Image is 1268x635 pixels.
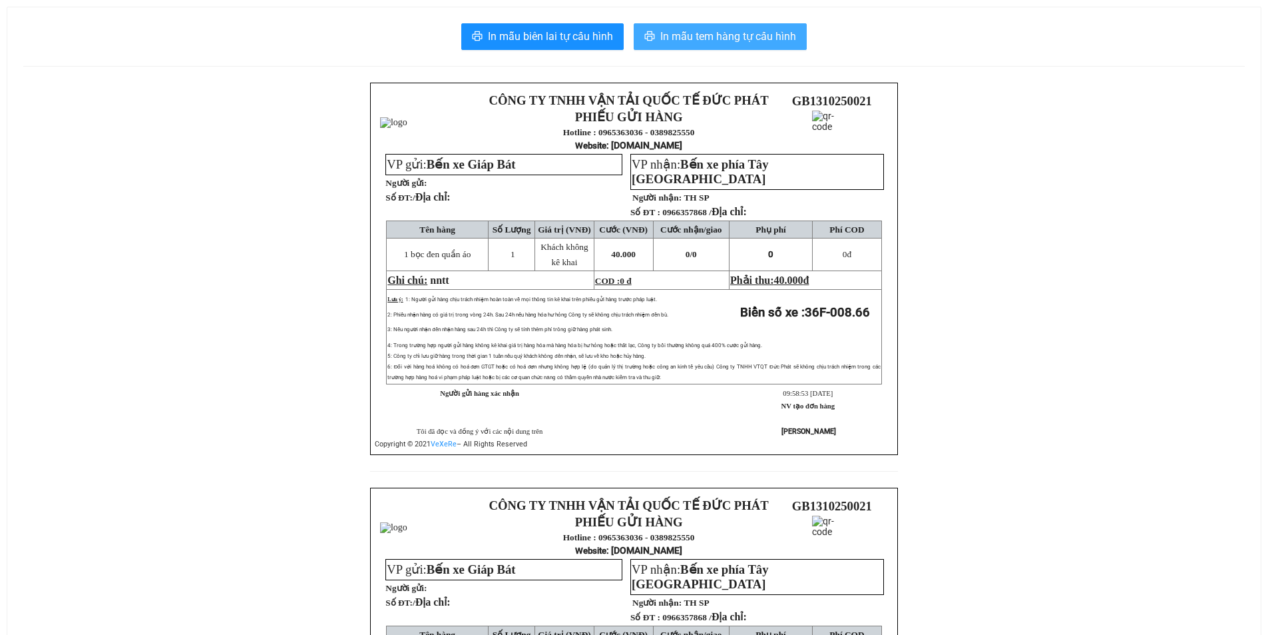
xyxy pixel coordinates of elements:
span: 0 đ [620,276,631,286]
span: Ghi chú: [387,275,427,286]
span: Bến xe Giáp Bát [427,157,516,171]
span: COD : [595,276,632,286]
span: Website [575,546,606,556]
strong: [PERSON_NAME] [781,427,836,436]
span: In mẫu tem hàng tự cấu hình [660,28,796,45]
span: 0966357868 / [662,207,747,217]
span: Tên hàng [419,225,455,235]
strong: Người nhận: [632,193,682,203]
strong: Biển số xe : [740,305,870,320]
img: qr-code [812,516,852,556]
span: TH SP [684,598,709,608]
span: 2: Phiếu nhận hàng có giá trị trong vòng 24h. Sau 24h nếu hàng hóa hư hỏng Công ty sẽ không chịu ... [387,312,668,318]
strong: Hotline : 0965363036 - 0389825550 [563,532,695,542]
span: 40.000 [774,275,803,286]
span: 0 [843,249,847,259]
img: logo [380,522,407,533]
strong: Người nhận: [632,598,682,608]
strong: Hotline : 0965363036 - 0389825550 [563,127,695,137]
span: đ [803,275,809,286]
span: Địa chỉ: [712,206,747,217]
span: Tôi đã đọc và đồng ý với các nội dung trên [417,428,543,435]
span: Địa chỉ: [712,611,747,622]
strong: : [DOMAIN_NAME] [575,545,682,556]
span: Bến xe Giáp Bát [427,562,516,576]
span: Copyright © 2021 – All Rights Reserved [375,440,527,448]
span: In mẫu biên lai tự cấu hình [488,28,613,45]
img: logo [380,117,407,128]
span: Website [575,141,606,151]
span: 0966357868 / [662,612,747,622]
span: GB1310250021 [792,499,872,513]
span: 0 [692,249,697,259]
span: Giá trị (VNĐ) [538,225,591,235]
span: GB1310250021 [792,94,872,108]
span: 0/ [686,249,697,259]
strong: Số ĐT : [630,207,660,217]
span: 3: Nếu người nhận đến nhận hàng sau 24h thì Công ty sẽ tính thêm phí trông giữ hàng phát sinh. [387,326,612,332]
span: Địa chỉ: [415,191,451,203]
strong: Số ĐT : [630,612,660,622]
strong: PHIẾU GỬI HÀNG [575,515,683,529]
strong: CÔNG TY TNHH VẬN TẢI QUỐC TẾ ĐỨC PHÁT [489,93,769,107]
span: VP gửi: [387,157,515,171]
a: VeXeRe [431,440,457,448]
span: / [413,598,451,608]
span: VP nhận: [632,157,768,186]
strong: Số ĐT: [385,598,450,608]
strong: CÔNG TY TNHH VẬN TẢI QUỐC TẾ ĐỨC PHÁT [489,498,769,512]
span: TH SP [684,193,709,203]
span: Bến xe phía Tây [GEOGRAPHIC_DATA] [632,157,768,186]
span: 09:58:53 [DATE] [783,390,833,397]
button: printerIn mẫu biên lai tự cấu hình [461,23,624,50]
span: VP nhận: [632,562,768,591]
strong: Người gửi: [385,583,427,593]
button: printerIn mẫu tem hàng tự cấu hình [634,23,807,50]
span: / [413,193,451,203]
strong: : [DOMAIN_NAME] [575,140,682,151]
span: Cước (VNĐ) [599,225,648,235]
span: Số Lượng [493,225,531,235]
strong: Người gửi: [385,178,427,188]
span: nntt [430,275,449,286]
span: printer [644,31,655,43]
strong: Người gửi hàng xác nhận [440,390,519,397]
span: 1 bọc đen quần áo [404,249,471,259]
span: Bến xe phía Tây [GEOGRAPHIC_DATA] [632,562,768,591]
span: 1 [511,249,515,259]
span: 4: Trong trường hợp người gửi hàng không kê khai giá trị hàng hóa mà hàng hóa bị hư hỏng hoặc thấ... [387,342,762,348]
span: Lưu ý: [387,297,403,303]
span: 5: Công ty chỉ lưu giữ hàng trong thời gian 1 tuần nếu quý khách không đến nhận, sẽ lưu về kho ho... [387,353,645,359]
strong: PHIẾU GỬI HÀNG [575,110,683,124]
span: Phụ phí [755,225,785,235]
span: Phải thu: [730,275,809,286]
span: Cước nhận/giao [660,225,722,235]
span: 36F-008.66 [805,305,870,320]
span: 6: Đối với hàng hoá không có hoá đơn GTGT hoặc có hoá đơn nhưng không hợp lệ (do quản lý thị trườ... [387,364,881,380]
img: qr-code [812,111,852,151]
span: Khách không kê khai [540,242,588,267]
span: 40.000 [611,249,636,259]
span: VP gửi: [387,562,515,576]
span: printer [472,31,483,43]
span: Địa chỉ: [415,596,451,608]
span: đ [843,249,851,259]
strong: NV tạo đơn hàng [781,402,835,410]
span: 1: Người gửi hàng chịu trách nhiệm hoàn toàn về mọi thông tin kê khai trên phiếu gửi hàng trước p... [405,297,657,303]
span: 0 [768,249,773,259]
span: Phí COD [829,225,864,235]
strong: Số ĐT: [385,193,450,203]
